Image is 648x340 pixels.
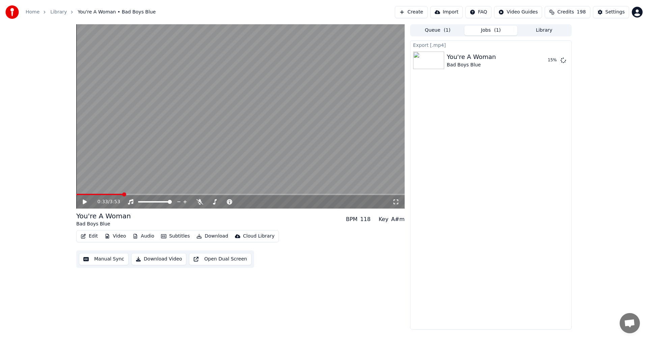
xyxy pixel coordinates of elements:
button: Library [517,26,571,35]
span: ( 1 ) [444,27,451,34]
button: Manual Sync [79,253,129,265]
div: Cloud Library [243,233,274,240]
div: Key [379,215,388,223]
button: Import [430,6,463,18]
div: 15 % [548,58,558,63]
span: You're A Woman • Bad Boys Blue [78,9,156,16]
a: Library [50,9,67,16]
span: 0:33 [98,198,108,205]
button: Audio [130,231,157,241]
span: ( 1 ) [494,27,501,34]
button: Video [102,231,129,241]
div: Bad Boys Blue [76,221,131,227]
span: 198 [577,9,586,16]
div: Bad Boys Blue [447,62,496,68]
span: Credits [557,9,574,16]
span: 3:53 [110,198,120,205]
div: Settings [605,9,625,16]
button: Settings [593,6,629,18]
button: Queue [411,26,464,35]
div: Export [.mp4] [410,41,571,49]
div: A#m [391,215,405,223]
div: You're A Woman [447,52,496,62]
button: Open Dual Screen [189,253,251,265]
div: BPM [346,215,357,223]
nav: breadcrumb [26,9,156,16]
button: Download Video [131,253,186,265]
div: You're A Woman [76,211,131,221]
button: Edit [78,231,101,241]
button: Download [194,231,231,241]
button: Credits198 [545,6,590,18]
div: / [98,198,114,205]
button: Video Guides [494,6,542,18]
div: 118 [360,215,371,223]
button: Create [395,6,428,18]
div: Öppna chatt [620,313,640,333]
button: Subtitles [158,231,192,241]
button: Jobs [464,26,518,35]
img: youka [5,5,19,19]
button: FAQ [465,6,491,18]
a: Home [26,9,39,16]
